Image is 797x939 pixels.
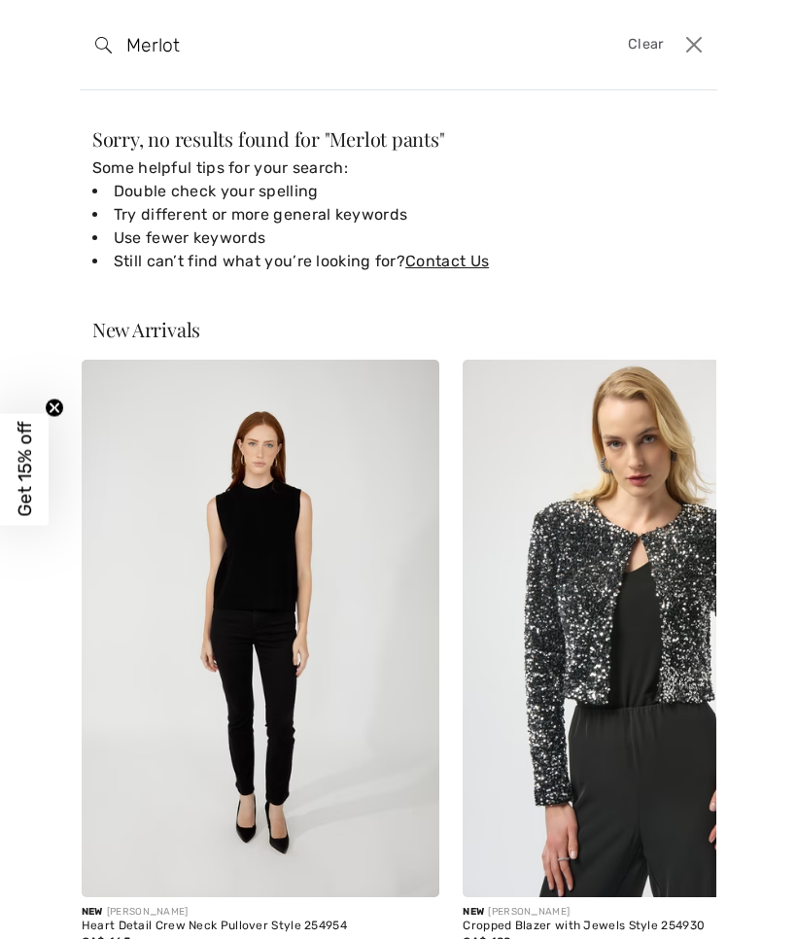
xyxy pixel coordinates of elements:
[463,906,484,918] span: New
[82,906,103,918] span: New
[92,226,705,250] li: Use fewer keywords
[92,156,705,273] div: Some helpful tips for your search:
[92,250,705,273] li: Still can’t find what you’re looking for?
[628,34,664,55] span: Clear
[82,905,440,920] div: [PERSON_NAME]
[92,316,200,342] span: New Arrivals
[92,129,705,149] div: Sorry, no results found for " "
[405,252,489,270] a: Contact Us
[679,29,710,60] button: Close
[82,920,440,933] div: Heart Detail Crew Neck Pullover Style 254954
[95,37,112,53] img: search the website
[14,422,36,517] span: Get 15% off
[112,16,549,74] input: TYPE TO SEARCH
[82,360,440,897] img: Heart Detail Crew Neck Pullover Style 254954. Black
[92,203,705,226] li: Try different or more general keywords
[329,125,438,152] span: Merlot pants
[92,180,705,203] li: Double check your spelling
[45,399,64,418] button: Close teaser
